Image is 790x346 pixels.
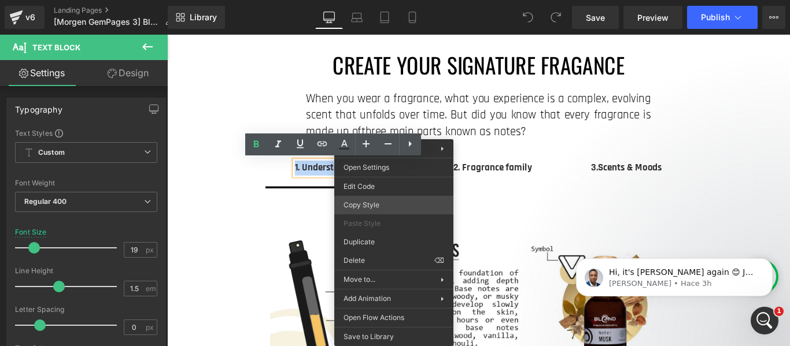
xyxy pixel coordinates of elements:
span: Preview [637,12,669,24]
span: Edit Code [344,181,444,192]
span: px [146,323,156,331]
b: Custom [38,148,65,158]
div: Line Height [15,267,157,275]
strong: 3.Scents & Moods [476,142,556,157]
span: px [146,246,156,254]
span: [Morgen GemPages 3] Blend [54,17,160,27]
span: em [146,285,156,292]
span: Duplicate [344,237,444,247]
div: Typography [15,98,62,114]
div: v6 [23,10,38,25]
h1: CREATE YOUR SIGNATURE FRAGANCE [12,17,688,51]
span: Save [586,12,605,24]
a: Tablet [371,6,398,29]
a: v6 [5,6,45,29]
span: Text Block [32,43,80,52]
a: New Library [168,6,225,29]
span: Publish [701,13,730,22]
span: hat unfolds over time. But did you know that every fragrance is made up of [156,82,544,117]
a: Landing Pages [54,6,182,15]
div: Font Size [15,228,47,236]
strong: 2. Fragrance family [322,142,410,157]
span: three main parts known as notes? [218,101,404,117]
span: ⌫ [434,255,444,266]
div: Text Styles [15,128,157,137]
strong: 1. Understand your notes [143,142,256,157]
span: Delete [344,255,434,266]
a: Design [86,60,170,86]
span: 1 [774,307,784,316]
span: Paste Style [344,218,444,229]
div: Letter Spacing [15,306,157,314]
a: Desktop [315,6,343,29]
button: More [762,6,785,29]
span: Save to Library [344,332,444,342]
iframe: Intercom notifications mensaje [559,234,790,315]
button: Publish [687,6,758,29]
a: Laptop [343,6,371,29]
span: Move to... [344,274,441,285]
button: Undo [516,6,540,29]
span: Library [190,12,217,23]
span: Open Settings [344,162,444,173]
b: Regular 400 [24,197,67,206]
iframe: Intercom live chat [751,307,778,334]
h6: When you wear a fragrance, what you experience is a complex, evolving scent t [156,63,544,119]
span: Copy Style [344,200,444,210]
div: Font Weight [15,179,157,187]
span: Open Flow Actions [344,312,444,323]
a: Mobile [398,6,426,29]
a: Preview [623,6,682,29]
button: Redo [544,6,567,29]
span: Add Animation [344,293,441,304]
